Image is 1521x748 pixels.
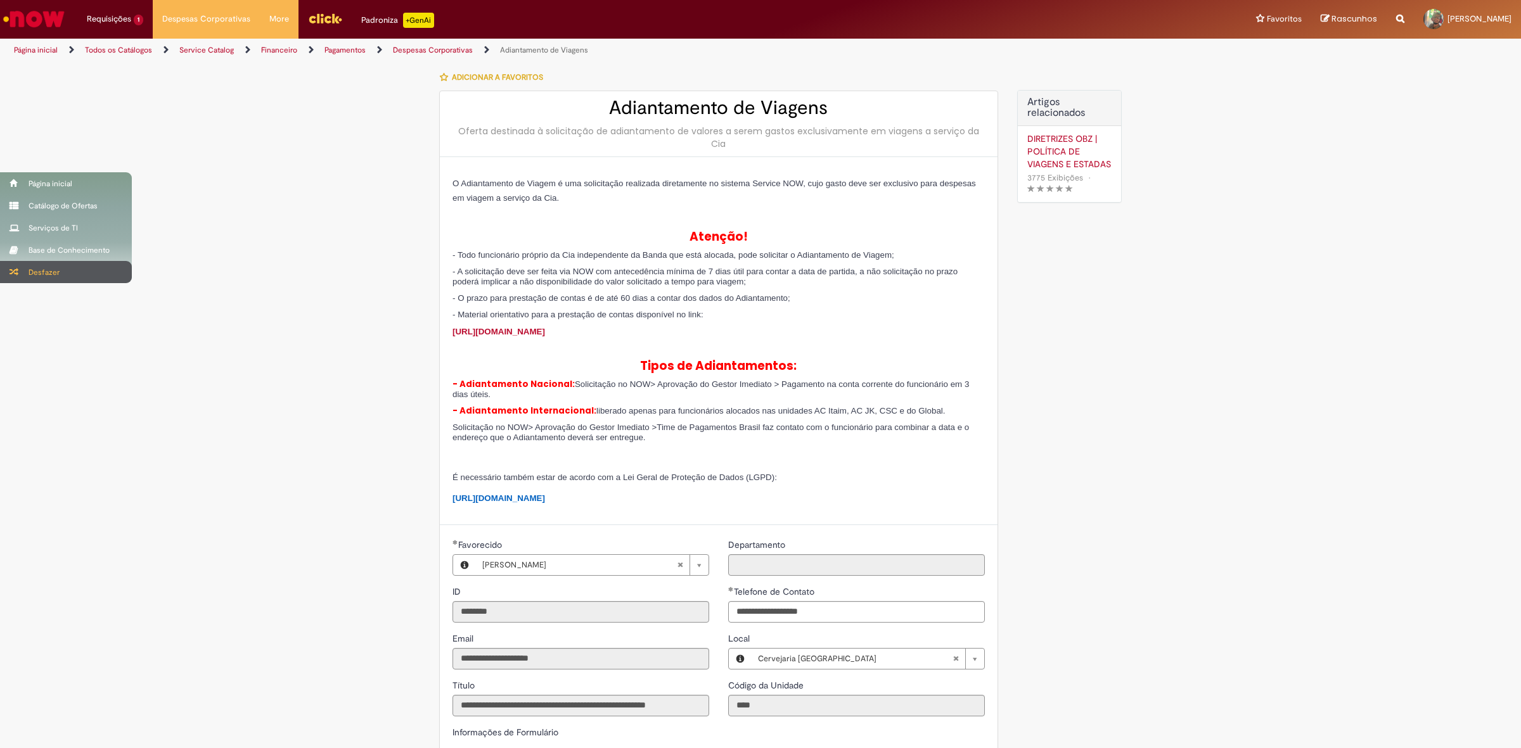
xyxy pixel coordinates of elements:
span: Necessários - Favorecido [458,539,504,550]
label: Somente leitura - Código da Unidade [728,679,806,692]
a: Todos os Catálogos [85,45,152,55]
span: [PERSON_NAME] [1447,13,1511,24]
span: Rascunhos [1332,13,1377,25]
span: 1 [134,15,143,25]
span: Obrigatório Preenchido [452,540,458,545]
span: - Adiantamento Internacional: [452,405,596,417]
input: Código da Unidade [728,695,985,716]
input: Email [452,648,709,669]
label: Somente leitura - ID [452,585,463,598]
span: Somente leitura - ID [452,586,463,597]
span: More [269,13,289,25]
span: Telefone de Contato [734,586,817,597]
span: Favoritos [1267,13,1302,25]
span: Atenção! [690,228,748,245]
abbr: Limpar campo Favorecido [671,555,690,575]
img: click_logo_yellow_360x200.png [308,9,342,28]
span: Tipos de Adiantamentos: [640,357,797,374]
input: Departamento [728,554,985,576]
h2: Adiantamento de Viagens [452,98,985,118]
a: Rascunhos [1321,13,1377,25]
span: - A solicitação deve ser feita via NOW com antecedência mínima de 7 dias útil para contar a data ... [452,267,958,286]
span: • [1086,169,1093,186]
span: - Material orientativo para a prestação de contas disponível no link: [452,310,703,319]
input: Título [452,695,709,716]
label: Somente leitura - Título [452,679,477,692]
label: Somente leitura - Departamento [728,538,788,551]
a: [URL][DOMAIN_NAME] [452,492,545,503]
input: Telefone de Contato [728,601,985,623]
span: - O prazo para prestação de contas é de até 60 dias a contar dos dados do Adiantamento; [452,293,790,303]
a: [PERSON_NAME]Limpar campo Favorecido [476,555,709,575]
a: Despesas Corporativas [393,45,473,55]
button: Adicionar a Favoritos [439,64,550,91]
span: - Adiantamento Nacional: [452,378,575,390]
ul: Trilhas de página [10,39,1004,62]
span: Cervejaria [GEOGRAPHIC_DATA] [758,649,953,669]
span: liberado apenas para funcionários alocados nas unidades AC Itaim, AC JK, CSC e do Global. [596,406,945,415]
a: Página inicial [14,45,58,55]
a: Service Catalog [179,45,234,55]
span: [URL][DOMAIN_NAME] [452,493,545,503]
span: 3775 Exibições [1027,172,1083,183]
div: Padroniza [361,13,434,28]
a: Financeiro [261,45,297,55]
span: Despesas Corporativas [162,13,250,25]
a: Adiantamento de Viagens [500,45,588,55]
p: +GenAi [403,13,434,28]
img: ServiceNow [1,6,67,32]
span: [PERSON_NAME] [482,555,677,575]
span: Obrigatório Preenchido [728,586,734,592]
span: Solicitação no NOW> Aprovação do Gestor Imediato >Time de Pagamentos Brasil faz contato com o fun... [452,422,969,442]
span: Somente leitura - Código da Unidade [728,680,806,691]
label: Somente leitura - Email [452,632,476,645]
span: Solicitação no NOW> Aprovação do Gestor Imediato > Pagamento na conta corrente do funcionário em ... [452,379,969,399]
abbr: Limpar campo Local [946,649,965,669]
span: Local [728,633,752,644]
button: Local, Visualizar este registro Cervejaria Rio de Janeiro [729,649,752,669]
span: Requisições [87,13,131,25]
a: Pagamentos [324,45,366,55]
span: Somente leitura - Email [452,633,476,644]
button: Favorecido, Visualizar este registro Gabriel De Andrade Furtado [453,555,476,575]
span: - Todo funcionário próprio da Cia independente da Banda que está alocada, pode solicitar o Adiant... [452,250,894,260]
a: DIRETRIZES OBZ | POLÍTICA DE VIAGENS E ESTADAS [1027,132,1112,170]
span: É necessário também estar de acordo com a Lei Geral de Proteção de Dados (LGPD): [452,472,777,482]
div: Oferta destinada à solicitação de adiantamento de valores a serem gastos exclusivamente em viagen... [452,125,985,150]
span: Somente leitura - Título [452,680,477,691]
a: Cervejaria [GEOGRAPHIC_DATA]Limpar campo Local [752,649,984,669]
span: Adicionar a Favoritos [452,72,543,82]
label: Informações de Formulário [452,726,558,738]
span: O Adiantamento de Viagem é uma solicitação realizada diretamente no sistema Service NOW, cujo gas... [452,179,976,203]
a: [URL][DOMAIN_NAME] [452,327,545,336]
input: ID [452,601,709,623]
h3: Artigos relacionados [1027,97,1112,119]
